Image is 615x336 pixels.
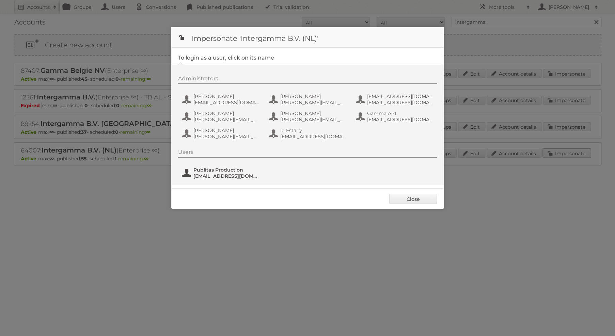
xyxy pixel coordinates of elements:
span: [PERSON_NAME] [193,127,259,133]
span: Publitas Production [193,167,259,173]
span: [EMAIL_ADDRESS][DOMAIN_NAME] [367,99,433,106]
span: [PERSON_NAME] [193,93,259,99]
button: R. Estany [EMAIL_ADDRESS][DOMAIN_NAME] [268,127,348,140]
a: Close [389,194,437,204]
span: [PERSON_NAME][EMAIL_ADDRESS][DOMAIN_NAME] [193,133,259,140]
button: [PERSON_NAME] [EMAIL_ADDRESS][DOMAIN_NAME] [182,93,262,106]
span: [EMAIL_ADDRESS][DOMAIN_NAME] [367,116,433,123]
span: Gamma API [367,110,433,116]
span: [PERSON_NAME][EMAIL_ADDRESS][DOMAIN_NAME] [280,116,346,123]
button: [PERSON_NAME] [PERSON_NAME][EMAIL_ADDRESS][DOMAIN_NAME] [182,127,262,140]
button: Publitas Production [EMAIL_ADDRESS][DOMAIN_NAME] [182,166,262,180]
button: [EMAIL_ADDRESS][DOMAIN_NAME] [EMAIL_ADDRESS][DOMAIN_NAME] [355,93,435,106]
span: [PERSON_NAME] [280,93,346,99]
span: [PERSON_NAME][EMAIL_ADDRESS][DOMAIN_NAME] [193,116,259,123]
button: Gamma API [EMAIL_ADDRESS][DOMAIN_NAME] [355,110,435,123]
div: Administrators [178,75,437,84]
span: R. Estany [280,127,346,133]
button: [PERSON_NAME] [PERSON_NAME][EMAIL_ADDRESS][DOMAIN_NAME] [182,110,262,123]
span: [PERSON_NAME] [280,110,346,116]
div: Users [178,149,437,158]
legend: To login as a user, click on its name [178,54,274,61]
span: [EMAIL_ADDRESS][DOMAIN_NAME] [193,173,259,179]
span: [EMAIL_ADDRESS][DOMAIN_NAME] [367,93,433,99]
span: [EMAIL_ADDRESS][DOMAIN_NAME] [280,133,346,140]
button: [PERSON_NAME] [PERSON_NAME][EMAIL_ADDRESS][DOMAIN_NAME] [268,110,348,123]
span: [PERSON_NAME] [193,110,259,116]
span: [EMAIL_ADDRESS][DOMAIN_NAME] [193,99,259,106]
button: [PERSON_NAME] [PERSON_NAME][EMAIL_ADDRESS][DOMAIN_NAME] [268,93,348,106]
span: [PERSON_NAME][EMAIL_ADDRESS][DOMAIN_NAME] [280,99,346,106]
h1: Impersonate 'Intergamma B.V. (NL)' [171,27,444,48]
